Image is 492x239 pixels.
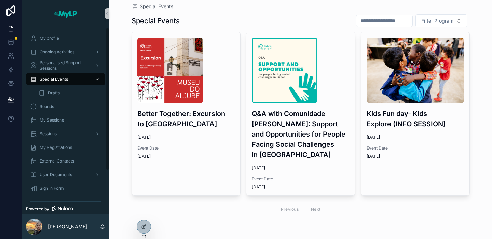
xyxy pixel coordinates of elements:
span: Filter Program [421,17,453,24]
span: Special Events [140,3,174,10]
img: Lisbon-Project_Xmas_23-(44-of-82).jpg [367,38,464,103]
a: Ongoing Activities [26,46,105,58]
span: [DATE] [137,154,235,159]
a: Powered by [22,203,109,214]
span: Sessions [40,131,57,137]
span: [DATE] [252,184,350,190]
a: Personalised Support Sessions [26,59,105,72]
a: Poster-(15).pngQ&A with Comunidade [PERSON_NAME]: Support and Opportunities for People Facing Soc... [246,32,355,196]
h3: Q&A with Comunidade [PERSON_NAME]: Support and Opportunities for People Facing Social Challenges ... [252,109,350,160]
a: Sign In Form [26,182,105,195]
span: [DATE] [252,165,350,171]
span: [DATE] [367,154,464,159]
span: Sign In Form [40,186,64,191]
h1: Special Events [132,16,180,26]
span: Personalised Support Sessions [40,60,90,71]
span: Rounds [40,104,54,109]
a: Lisbon-Project_Xmas_23-(44-of-82).jpgKids Fun day- Kids Explore (INFO SESSION)[DATE]Event Date[DATE] [361,32,470,196]
a: My-LP.pngBetter Together: Excursion to [GEOGRAPHIC_DATA][DATE]Event Date[DATE] [132,32,241,196]
a: Rounds [26,100,105,113]
a: My Registrations [26,141,105,154]
span: My Registrations [40,145,72,150]
div: scrollable content [22,27,109,203]
span: Event Date [252,176,350,182]
span: [DATE] [137,135,235,140]
h3: Better Together: Excursion to [GEOGRAPHIC_DATA] [137,109,235,129]
a: External Contacts [26,155,105,167]
img: Poster-(15).png [252,38,317,103]
span: User Documents [40,172,72,178]
a: My Sessions [26,114,105,126]
a: User Documents [26,169,105,181]
span: Ongoing Activities [40,49,74,55]
span: [DATE] [367,135,464,140]
img: App logo [54,8,78,19]
p: [PERSON_NAME] [48,223,87,230]
a: My profile [26,32,105,44]
a: Special Events [26,73,105,85]
span: My profile [40,36,59,41]
span: Event Date [367,145,464,151]
a: Drafts [34,87,105,99]
span: Event Date [137,145,235,151]
span: External Contacts [40,158,74,164]
span: Drafts [48,90,60,96]
span: My Sessions [40,117,64,123]
a: Special Events [132,3,174,10]
span: Powered by [26,206,49,212]
img: My-LP.png [137,38,203,103]
button: Select Button [415,14,467,27]
span: Special Events [40,76,68,82]
a: Sessions [26,128,105,140]
h3: Kids Fun day- Kids Explore (INFO SESSION) [367,109,464,129]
